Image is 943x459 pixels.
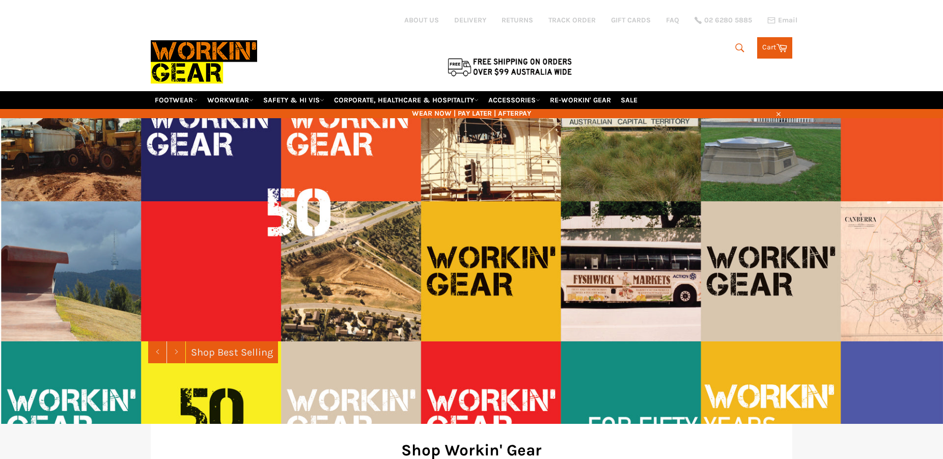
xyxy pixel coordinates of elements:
[151,33,257,91] img: Workin Gear leaders in Workwear, Safety Boots, PPE, Uniforms. Australia's No.1 in Workwear
[757,37,792,59] a: Cart
[259,91,328,109] a: SAFETY & HI VIS
[617,91,642,109] a: SALE
[151,109,792,118] span: WEAR NOW | PAY LATER | AFTERPAY
[548,15,596,25] a: TRACK ORDER
[454,15,486,25] a: DELIVERY
[203,91,258,109] a: WORKWEAR
[704,17,752,24] span: 02 6280 5885
[767,16,797,24] a: Email
[502,15,533,25] a: RETURNS
[151,91,202,109] a: FOOTWEAR
[404,15,439,25] a: ABOUT US
[330,91,483,109] a: CORPORATE, HEALTHCARE & HOSPITALITY
[546,91,615,109] a: RE-WORKIN' GEAR
[695,17,752,24] a: 02 6280 5885
[446,56,573,77] img: Flat $9.95 shipping Australia wide
[186,341,278,363] a: Shop Best Selling
[778,17,797,24] span: Email
[666,15,679,25] a: FAQ
[484,91,544,109] a: ACCESSORIES
[611,15,651,25] a: GIFT CARDS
